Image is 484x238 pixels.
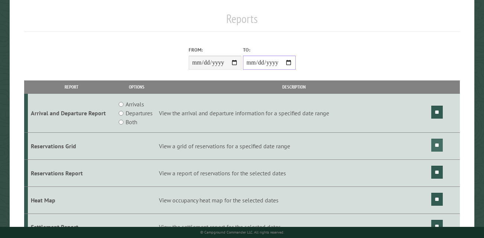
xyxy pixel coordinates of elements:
[158,94,430,133] td: View the arrival and departure information for a specified date range
[200,230,284,235] small: © Campground Commander LLC. All rights reserved.
[189,46,241,53] label: From:
[158,159,430,186] td: View a report of reservations for the selected dates
[28,94,116,133] td: Arrival and Departure Report
[28,133,116,160] td: Reservations Grid
[28,186,116,214] td: Heat Map
[158,186,430,214] td: View occupancy heat map for the selected dates
[158,133,430,160] td: View a grid of reservations for a specified date range
[28,159,116,186] td: Reservations Report
[28,80,116,93] th: Report
[243,46,296,53] label: To:
[126,118,137,126] label: Both
[158,80,430,93] th: Description
[126,109,153,118] label: Departures
[126,100,144,109] label: Arrivals
[116,80,158,93] th: Options
[24,11,460,32] h1: Reports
